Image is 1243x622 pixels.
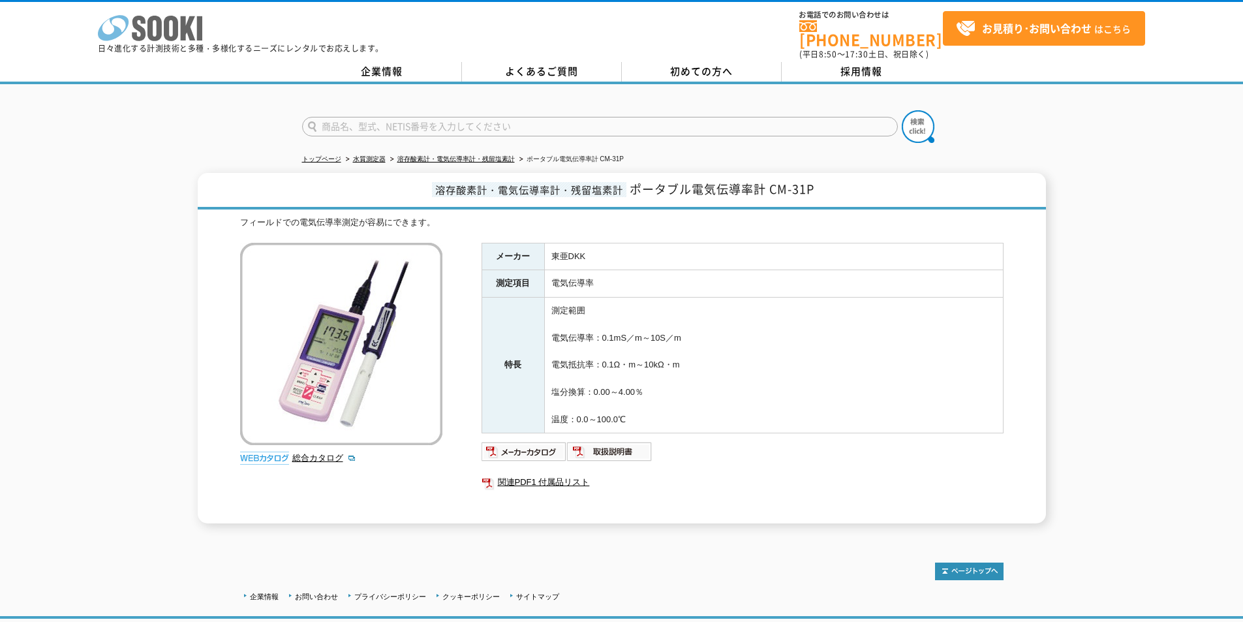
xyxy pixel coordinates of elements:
[799,20,943,47] a: [PHONE_NUMBER]
[517,153,624,166] li: ポータブル電気伝導率計 CM-31P
[302,62,462,82] a: 企業情報
[982,20,1092,36] strong: お見積り･お問い合わせ
[353,155,386,163] a: 水質測定器
[482,298,544,433] th: 特長
[432,182,626,197] span: 溶存酸素計・電気伝導率計・残留塩素計
[782,62,942,82] a: 採用情報
[354,593,426,600] a: プライバシーポリシー
[622,62,782,82] a: 初めての方へ
[292,453,356,463] a: 総合カタログ
[799,48,928,60] span: (平日 ～ 土日、祝日除く)
[845,48,868,60] span: 17:30
[240,452,289,465] img: webカタログ
[516,593,559,600] a: サイトマップ
[544,243,1003,270] td: 東亜DKK
[482,270,544,298] th: 測定項目
[397,155,515,163] a: 溶存酸素計・電気伝導率計・残留塩素計
[482,450,567,460] a: メーカーカタログ
[240,243,442,445] img: ポータブル電気伝導率計 CM-31P
[240,216,1004,230] div: フィールドでの電気伝導率測定が容易にできます。
[799,11,943,19] span: お電話でのお問い合わせは
[935,563,1004,580] img: トップページへ
[902,110,934,143] img: btn_search.png
[544,298,1003,433] td: 測定範囲 電気伝導率：0.1mS／m～10S／m 電気抵抗率：0.1Ω・m～10kΩ・m 塩分換算：0.00～4.00％ 温度：0.0～100.0℃
[630,180,814,198] span: ポータブル電気伝導率計 CM-31P
[482,243,544,270] th: メーカー
[302,117,898,136] input: 商品名、型式、NETIS番号を入力してください
[462,62,622,82] a: よくあるご質問
[482,441,567,462] img: メーカーカタログ
[302,155,341,163] a: トップページ
[670,64,733,78] span: 初めての方へ
[482,474,1004,491] a: 関連PDF1 付属品リスト
[250,593,279,600] a: 企業情報
[567,450,652,460] a: 取扱説明書
[819,48,837,60] span: 8:50
[943,11,1145,46] a: お見積り･お問い合わせはこちら
[295,593,338,600] a: お問い合わせ
[956,19,1131,39] span: はこちら
[442,593,500,600] a: クッキーポリシー
[567,441,652,462] img: 取扱説明書
[544,270,1003,298] td: 電気伝導率
[98,44,384,52] p: 日々進化する計測技術と多種・多様化するニーズにレンタルでお応えします。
